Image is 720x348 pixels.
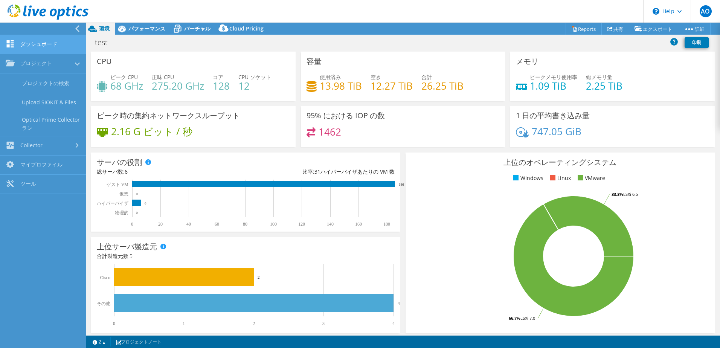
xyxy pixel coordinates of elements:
h4: 12.27 TiB [371,82,413,90]
text: Cisco [100,275,110,280]
text: 物理的 [115,210,128,215]
h4: 275.20 GHz [152,82,204,90]
li: VMware [576,174,605,182]
text: 140 [327,221,334,227]
span: 31 [314,168,320,175]
h4: 68 GHz [110,82,143,90]
span: 総メモリ量 [586,73,612,81]
h4: 2.16 G ビット / 秒 [111,127,192,136]
h4: 128 [213,82,230,90]
text: 2 [253,321,255,326]
text: 0 [131,221,133,227]
text: ゲスト VM [107,182,129,187]
h4: 747.05 GiB [532,127,581,136]
span: バーチャル [184,25,211,32]
a: 印刷 [685,37,709,48]
span: 5 [130,252,133,259]
span: CPU ソケット [238,73,271,81]
text: 186 [399,183,404,186]
div: 総サーバ数: [97,168,246,176]
text: 4 [392,321,395,326]
a: 詳細 [678,23,711,35]
span: ピーク CPU [110,73,138,81]
span: 正味 CPU [152,73,174,81]
span: Cloud Pricing [229,25,264,32]
h3: 容量 [307,57,322,66]
a: プロジェクトノート [110,337,167,346]
h4: 26.25 TiB [421,82,464,90]
h4: 1.09 TiB [530,82,577,90]
h4: 12 [238,82,271,90]
svg: \n [653,8,659,15]
text: 20 [158,221,163,227]
tspan: 33.3% [612,191,623,197]
text: 160 [355,221,362,227]
h3: サーバの役割 [97,158,142,166]
span: 6 [125,168,128,175]
text: その他 [97,301,110,306]
h3: 上位のオペレーティングシステム [411,158,709,166]
text: 40 [186,221,191,227]
span: コア [213,73,223,81]
h1: test [92,38,119,47]
span: ピークメモリ使用率 [530,73,577,81]
a: 2 [87,337,111,346]
tspan: ESXi 6.5 [623,191,638,197]
text: 180 [383,221,390,227]
text: 1 [183,321,185,326]
text: 100 [270,221,277,227]
h4: 2.25 TiB [586,82,622,90]
h3: ピーク時の集約ネットワークスループット [97,111,240,120]
h3: メモリ [516,57,538,66]
li: Linux [548,174,571,182]
text: 3 [322,321,325,326]
text: 60 [215,221,219,227]
span: AO [700,5,712,17]
text: 80 [243,221,247,227]
text: 0 [136,211,138,215]
text: ハイパーバイザ [96,201,128,206]
a: Reports [566,23,602,35]
h4: 13.98 TiB [320,82,362,90]
span: パフォーマンス [128,25,165,32]
span: 合計 [421,73,432,81]
text: 6 [145,201,146,205]
text: 2 [258,275,260,279]
h3: 上位サーバ製造元 [97,243,157,251]
text: 仮想 [119,191,128,197]
span: 環境 [99,25,110,32]
div: 比率: ハイパーバイザあたりの VM 数 [246,168,394,176]
tspan: ESXi 7.0 [520,315,535,321]
h3: 1 日の平均書き込み量 [516,111,590,120]
span: 使用済み [320,73,341,81]
h3: 95% における IOP の数 [307,111,385,120]
text: 0 [136,192,138,196]
h3: CPU [97,57,112,66]
tspan: 66.7% [509,315,520,321]
text: 4 [398,301,400,305]
text: 120 [298,221,305,227]
h4: 合計製造元数: [97,252,395,260]
li: Windows [511,174,543,182]
a: 共有 [601,23,629,35]
a: エクスポート [629,23,678,35]
h4: 1462 [319,128,341,136]
span: 空き [371,73,381,81]
text: 0 [113,321,115,326]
